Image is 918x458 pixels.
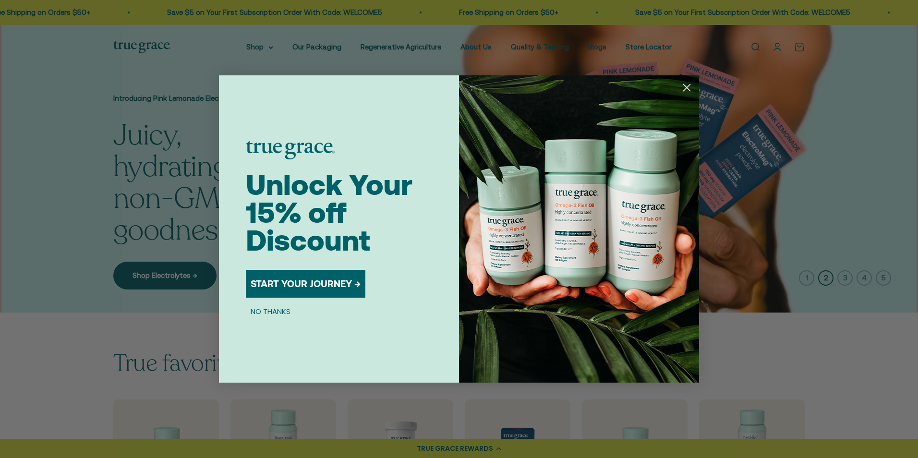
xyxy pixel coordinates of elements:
button: START YOUR JOURNEY → [246,270,365,298]
img: logo placeholder [246,141,335,159]
img: 098727d5-50f8-4f9b-9554-844bb8da1403.jpeg [459,75,699,383]
button: NO THANKS [246,305,295,317]
span: Unlock Your 15% off Discount [246,168,412,257]
button: Close dialog [678,79,695,96]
